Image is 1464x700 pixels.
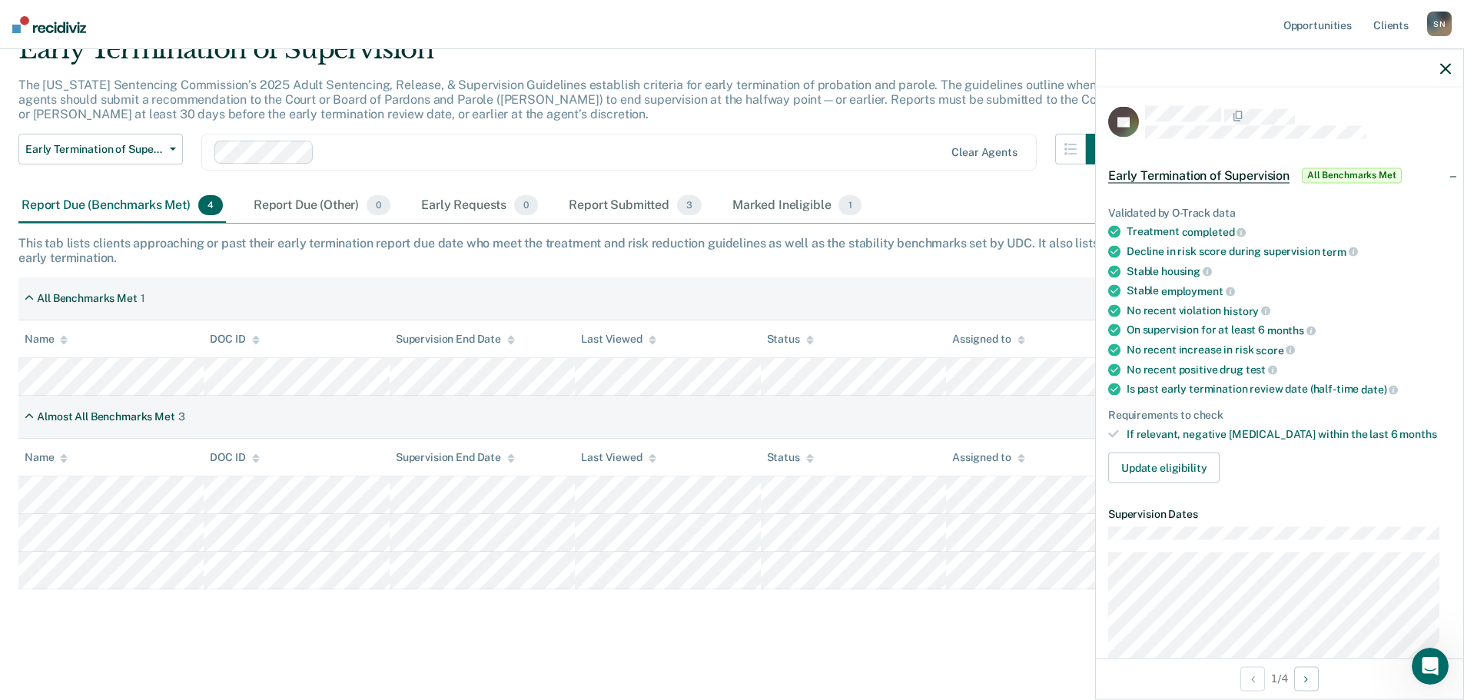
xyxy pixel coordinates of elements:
[1127,284,1451,298] div: Stable
[210,333,259,346] div: DOC ID
[1127,304,1451,317] div: No recent violation
[18,78,1112,121] p: The [US_STATE] Sentencing Commission’s 2025 Adult Sentencing, Release, & Supervision Guidelines e...
[1223,304,1270,317] span: history
[25,143,164,156] span: Early Termination of Supervision
[37,292,137,305] div: All Benchmarks Met
[952,451,1024,464] div: Assigned to
[18,189,226,223] div: Report Due (Benchmarks Met)
[514,195,538,215] span: 0
[1108,408,1451,421] div: Requirements to check
[25,333,68,346] div: Name
[210,451,259,464] div: DOC ID
[12,16,86,33] img: Recidiviz
[952,333,1024,346] div: Assigned to
[1096,658,1463,698] div: 1 / 4
[178,410,185,423] div: 3
[1127,383,1451,396] div: Is past early termination review date (half-time
[1096,151,1463,200] div: Early Termination of SupervisionAll Benchmarks Met
[1161,265,1212,277] span: housing
[1127,245,1451,259] div: Decline in risk score during supervision
[1399,427,1436,440] span: months
[367,195,390,215] span: 0
[396,451,515,464] div: Supervision End Date
[1127,323,1451,337] div: On supervision for at least 6
[1182,226,1247,238] span: completed
[18,34,1117,78] div: Early Termination of Supervision
[677,195,702,215] span: 3
[566,189,705,223] div: Report Submitted
[1127,343,1451,357] div: No recent increase in risk
[838,195,861,215] span: 1
[198,195,223,215] span: 4
[1246,363,1277,376] span: test
[25,451,68,464] div: Name
[1108,453,1220,483] button: Update eligibility
[37,410,175,423] div: Almost All Benchmarks Met
[1127,264,1451,278] div: Stable
[1108,206,1451,219] div: Validated by O-Track data
[1256,343,1295,356] span: score
[1161,285,1234,297] span: employment
[729,189,865,223] div: Marked Ineligible
[418,189,541,223] div: Early Requests
[767,333,814,346] div: Status
[1108,168,1290,183] span: Early Termination of Supervision
[141,292,145,305] div: 1
[767,451,814,464] div: Status
[951,146,1017,159] div: Clear agents
[396,333,515,346] div: Supervision End Date
[581,333,656,346] div: Last Viewed
[1412,648,1449,685] iframe: Intercom live chat
[1427,12,1452,36] div: S N
[581,451,656,464] div: Last Viewed
[1267,324,1316,337] span: months
[1294,666,1319,691] button: Next Opportunity
[1127,363,1451,377] div: No recent positive drug
[18,236,1446,265] div: This tab lists clients approaching or past their early termination report due date who meet the t...
[1127,225,1451,239] div: Treatment
[1302,168,1402,183] span: All Benchmarks Met
[1108,508,1451,521] dt: Supervision Dates
[1322,245,1357,257] span: term
[251,189,393,223] div: Report Due (Other)
[1240,666,1265,691] button: Previous Opportunity
[1361,383,1398,396] span: date)
[1127,427,1451,440] div: If relevant, negative [MEDICAL_DATA] within the last 6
